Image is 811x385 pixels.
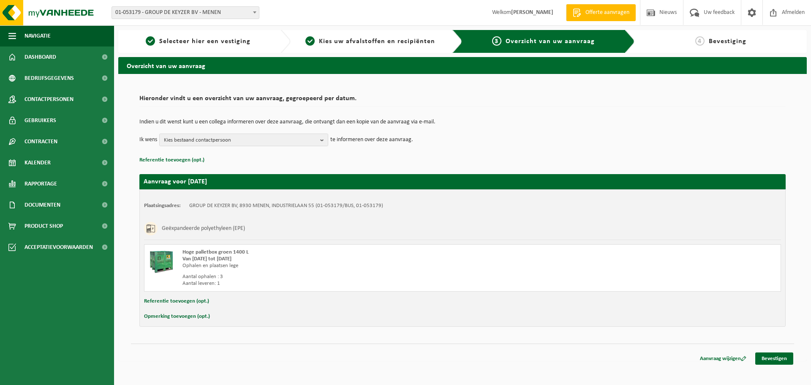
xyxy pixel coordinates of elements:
span: Acceptatievoorwaarden [24,237,93,258]
span: Hoge palletbox groen 1400 L [182,249,249,255]
div: Aantal ophalen : 3 [182,273,496,280]
h2: Hieronder vindt u een overzicht van uw aanvraag, gegroepeerd per datum. [139,95,786,106]
p: Ik wens [139,134,157,146]
a: Offerte aanvragen [566,4,636,21]
span: Contactpersonen [24,89,73,110]
button: Referentie toevoegen (opt.) [144,296,209,307]
td: GROUP DE KEYZER BV, 8930 MENEN, INDUSTRIELAAN 55 (01-053179/BUS, 01-053179) [189,202,383,209]
span: Gebruikers [24,110,56,131]
span: Product Shop [24,216,63,237]
a: 2Kies uw afvalstoffen en recipiënten [295,36,446,46]
a: 1Selecteer hier een vestiging [122,36,274,46]
span: Overzicht van uw aanvraag [506,38,595,45]
h2: Overzicht van uw aanvraag [118,57,807,74]
span: Dashboard [24,46,56,68]
button: Kies bestaand contactpersoon [159,134,328,146]
span: Bedrijfsgegevens [24,68,74,89]
div: Aantal leveren: 1 [182,280,496,287]
p: Indien u dit wenst kunt u een collega informeren over deze aanvraag, die ontvangt dan een kopie v... [139,119,786,125]
a: Bevestigen [755,352,793,365]
span: Kies uw afvalstoffen en recipiënten [319,38,435,45]
strong: [PERSON_NAME] [511,9,553,16]
strong: Aanvraag voor [DATE] [144,178,207,185]
button: Referentie toevoegen (opt.) [139,155,204,166]
span: 1 [146,36,155,46]
button: Opmerking toevoegen (opt.) [144,311,210,322]
iframe: chat widget [4,366,141,385]
span: 2 [305,36,315,46]
span: Bevestiging [709,38,746,45]
span: Kies bestaand contactpersoon [164,134,317,147]
span: 3 [492,36,501,46]
span: Kalender [24,152,51,173]
strong: Van [DATE] tot [DATE] [182,256,231,262]
img: PB-HB-1400-HPE-GN-01.png [149,249,174,274]
span: Rapportage [24,173,57,194]
span: Selecteer hier een vestiging [159,38,250,45]
p: te informeren over deze aanvraag. [330,134,413,146]
div: Ophalen en plaatsen lege [182,262,496,269]
span: 4 [695,36,705,46]
span: Documenten [24,194,60,216]
a: Aanvraag wijzigen [694,352,753,365]
span: Contracten [24,131,57,152]
span: Offerte aanvragen [583,8,631,17]
strong: Plaatsingsadres: [144,203,181,208]
span: 01-053179 - GROUP DE KEYZER BV - MENEN [112,6,259,19]
span: Navigatie [24,25,51,46]
h3: Geëxpandeerde polyethyleen (EPE) [162,222,245,235]
span: 01-053179 - GROUP DE KEYZER BV - MENEN [112,7,259,19]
